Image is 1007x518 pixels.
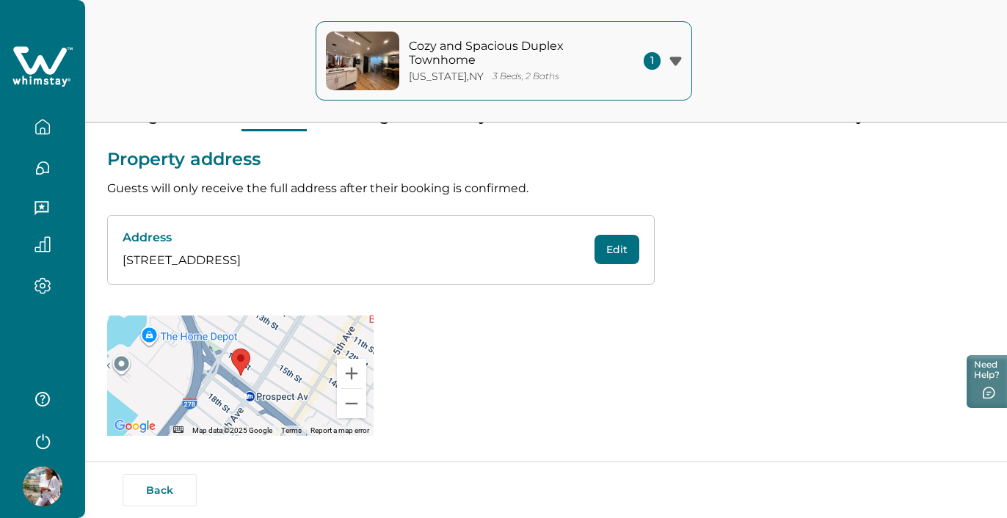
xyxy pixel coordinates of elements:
p: [US_STATE] , NY [409,70,484,83]
a: Report a map error [310,426,369,434]
button: Keyboard shortcuts [173,426,183,433]
span: 1 [644,52,661,70]
button: Zoom out [337,389,366,418]
p: Address [123,230,586,245]
p: 3 Beds, 2 Baths [492,71,559,82]
button: property-coverCozy and Spacious Duplex Townhome[US_STATE],NY3 Beds, 2 Baths1 [316,21,692,101]
a: Open this area in Google Maps (opens a new window) [111,417,159,436]
a: Terms (opens in new tab) [281,426,302,434]
p: Property address [107,152,985,167]
img: property-cover [326,32,399,90]
img: Google [111,417,159,436]
p: Guests will only receive the full address after their booking is confirmed. [107,180,985,197]
button: Edit [595,235,639,264]
img: Whimstay Host [23,467,62,506]
button: Back [123,474,197,506]
p: [STREET_ADDRESS] [123,252,563,269]
p: Cozy and Spacious Duplex Townhome [409,39,607,68]
span: Map data ©2025 Google [192,426,272,434]
button: Zoom in [337,359,366,388]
